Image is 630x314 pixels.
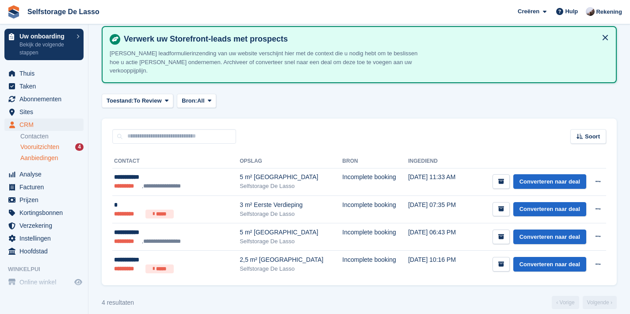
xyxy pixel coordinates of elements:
span: Winkelpui [8,265,88,274]
a: Previewwinkel [73,277,84,287]
span: Vooruitzichten [20,143,59,151]
a: menu [4,119,84,131]
span: Kortingsbonnen [19,207,73,219]
span: Creëren [518,7,539,16]
a: menu [4,232,84,245]
span: All [197,96,205,105]
a: Contacten [20,132,84,141]
img: Babs jansen [586,7,595,16]
div: 5 m² [GEOGRAPHIC_DATA] [240,172,342,182]
th: Ingediend [408,154,466,168]
a: menu [4,181,84,193]
div: 2,5 m² [GEOGRAPHIC_DATA] [240,255,342,264]
span: Rekening [596,8,622,16]
span: Online winkel [19,276,73,288]
span: Verzekering [19,219,73,232]
span: Abonnementen [19,93,73,105]
td: Incomplete booking [342,195,408,223]
span: To Review [134,96,161,105]
img: stora-icon-8386f47178a22dfd0bd8f6a31ec36ba5ce8667c1dd55bd0f319d3a0aa187defe.svg [7,5,20,19]
a: Vooruitzichten 4 [20,142,84,152]
div: 5 m² [GEOGRAPHIC_DATA] [240,228,342,237]
td: [DATE] 11:33 AM [408,168,466,195]
span: Soort [585,132,600,141]
a: menu [4,276,84,288]
a: menu [4,219,84,232]
td: [DATE] 07:35 PM [408,195,466,223]
a: Converteren naar deal [513,257,586,272]
div: Selfstorage De Lasso [240,264,342,273]
th: Contact [112,154,240,168]
nav: Page [550,296,619,309]
span: Taken [19,80,73,92]
span: CRM [19,119,73,131]
a: menu [4,80,84,92]
a: menu [4,93,84,105]
button: Toestand: To Review [102,94,173,108]
a: menu [4,106,84,118]
a: menu [4,194,84,206]
span: Instellingen [19,232,73,245]
a: menu [4,168,84,180]
div: Selfstorage De Lasso [240,210,342,218]
a: Converteren naar deal [513,230,586,244]
div: 3 m² Eerste Verdieping [240,200,342,210]
a: Aanbiedingen [20,153,84,163]
span: Sites [19,106,73,118]
span: Hoofdstad [19,245,73,257]
span: Bron: [182,96,197,105]
span: Analyse [19,168,73,180]
a: menu [4,245,84,257]
td: Incomplete booking [342,251,408,278]
a: Selfstorage De Lasso [24,4,103,19]
td: Incomplete booking [342,168,408,195]
span: Prijzen [19,194,73,206]
h4: Verwerk uw Storefront-leads met prospects [120,34,609,44]
p: [PERSON_NAME] leadformulierinzending van uw website verschijnt hier met de context die u nodig he... [110,49,419,75]
td: Incomplete booking [342,223,408,251]
a: Uw onboarding Bekijk de volgende stappen [4,29,84,60]
button: Bron: All [177,94,216,108]
a: menu [4,67,84,80]
p: Uw onboarding [19,33,72,39]
a: Volgende [583,296,617,309]
td: [DATE] 06:43 PM [408,223,466,251]
span: Facturen [19,181,73,193]
span: Thuis [19,67,73,80]
td: [DATE] 10:16 PM [408,251,466,278]
th: Opslag [240,154,342,168]
th: Bron [342,154,408,168]
div: 4 [75,143,84,151]
div: Selfstorage De Lasso [240,182,342,191]
a: Vorig [552,296,579,309]
a: Converteren naar deal [513,174,586,189]
div: Selfstorage De Lasso [240,237,342,246]
span: Toestand: [107,96,134,105]
a: menu [4,207,84,219]
div: 4 resultaten [102,298,134,307]
span: Aanbiedingen [20,154,58,162]
span: Hulp [565,7,578,16]
a: Converteren naar deal [513,202,586,217]
p: Bekijk de volgende stappen [19,41,72,57]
